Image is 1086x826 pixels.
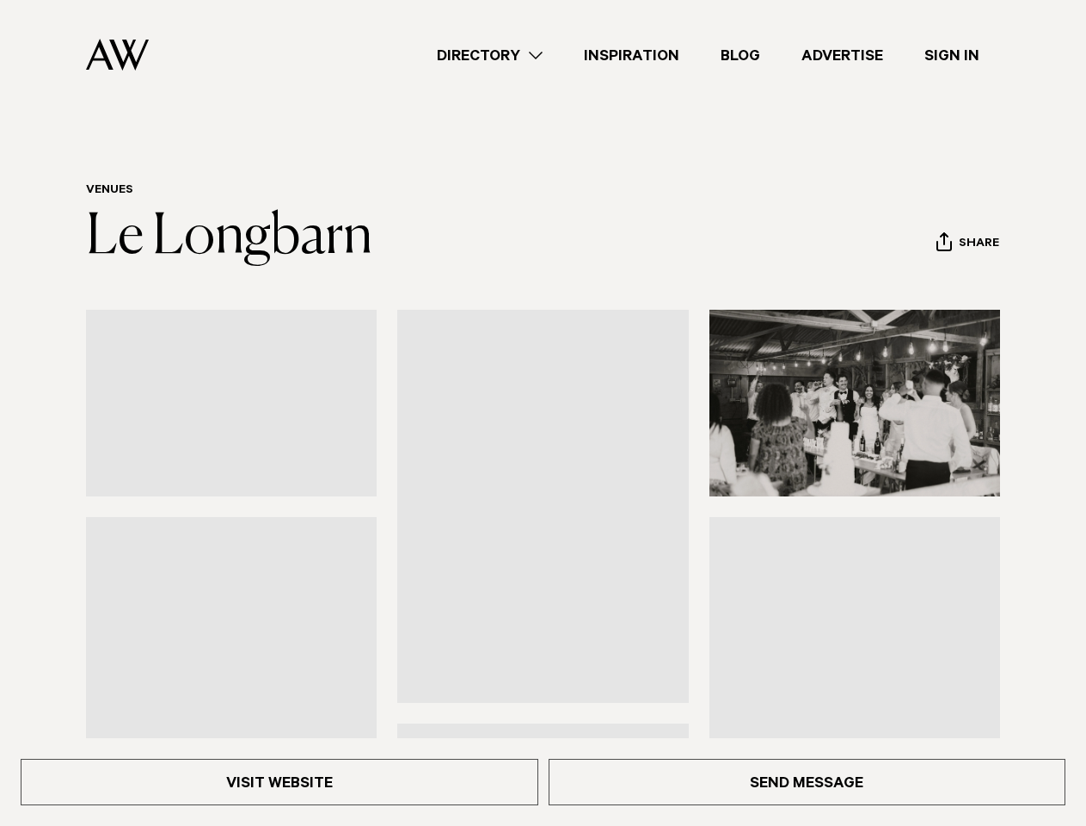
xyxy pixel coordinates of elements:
[86,39,149,71] img: Auckland Weddings Logo
[700,44,781,67] a: Blog
[86,184,133,198] a: Venues
[86,210,372,265] a: Le Longbarn
[416,44,563,67] a: Directory
[21,759,538,805] a: Visit Website
[904,44,1000,67] a: Sign In
[936,231,1000,257] button: Share
[959,237,999,253] span: Share
[781,44,904,67] a: Advertise
[549,759,1066,805] a: Send Message
[563,44,700,67] a: Inspiration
